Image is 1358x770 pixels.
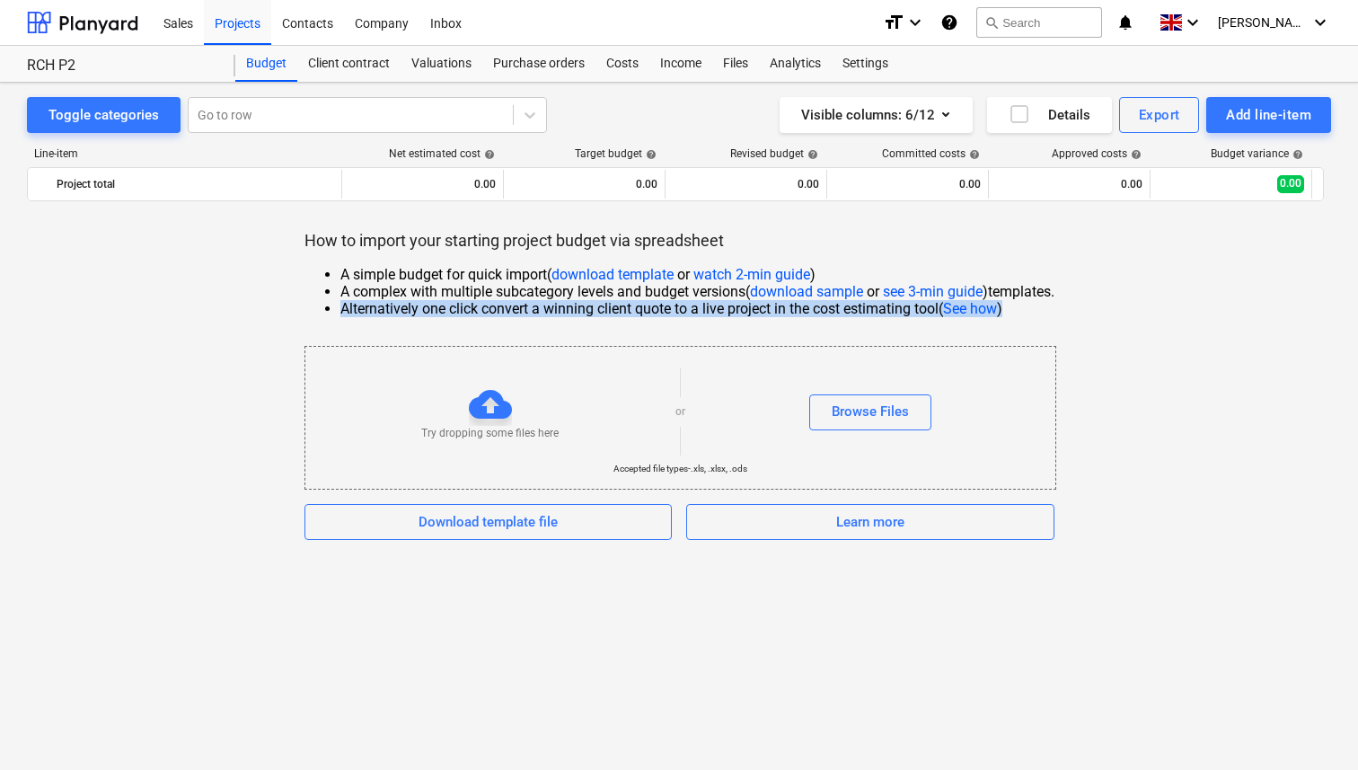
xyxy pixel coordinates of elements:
div: Project total [57,170,334,199]
p: Try dropping some files here [421,426,559,441]
div: Browse Files [832,400,909,423]
li: A simple budget for quick import ( or ) [340,266,1054,283]
button: Export [1119,97,1200,133]
a: download template [551,266,674,283]
div: 0.00 [673,170,819,199]
div: Export [1139,103,1180,127]
a: Analytics [759,46,832,82]
a: Income [649,46,712,82]
div: 0.00 [349,170,496,199]
a: Settings [832,46,899,82]
div: Try dropping some files hereorBrowse FilesAccepted file types-.xls, .xlsx, .ods [304,346,1056,490]
div: RCH P2 [27,57,214,75]
div: Budget variance [1211,147,1303,160]
button: Details [987,97,1112,133]
div: Learn more [836,510,904,534]
a: see 3-min guide [883,283,983,300]
span: help [804,149,818,160]
p: How to import your starting project budget via spreadsheet [304,230,1054,252]
span: 0.00 [1277,175,1304,192]
i: notifications [1116,12,1134,33]
i: keyboard_arrow_down [1182,12,1204,33]
button: Download template file [304,504,673,540]
div: Details [1009,103,1090,127]
div: Line-item [27,147,341,160]
div: Revised budget [730,147,818,160]
i: format_size [883,12,904,33]
i: Knowledge base [940,12,958,33]
li: Alternatively one click convert a winning client quote to a live project in the cost estimating t... [340,300,1054,317]
button: Add line-item [1206,97,1331,133]
a: Client contract [297,46,401,82]
button: Visible columns:6/12 [780,97,973,133]
span: [PERSON_NAME] [1218,15,1308,30]
li: A complex with multiple subcategory levels and budget versions ( or ) templates. [340,283,1054,300]
span: search [984,15,999,30]
a: Budget [235,46,297,82]
a: watch 2-min guide [693,266,810,283]
a: Purchase orders [482,46,595,82]
div: Approved costs [1052,147,1142,160]
p: Accepted file types - .xls, .xlsx, .ods [613,463,747,474]
div: Net estimated cost [389,147,495,160]
button: Toggle categories [27,97,181,133]
div: 0.00 [996,170,1142,199]
span: help [966,149,980,160]
div: Committed costs [882,147,980,160]
i: keyboard_arrow_down [904,12,926,33]
a: download sample [750,283,863,300]
a: Costs [595,46,649,82]
div: Add line-item [1226,103,1311,127]
button: Learn more [686,504,1054,540]
a: See how [943,300,997,317]
p: or [675,404,685,420]
button: Browse Files [809,394,931,430]
i: keyboard_arrow_down [1309,12,1331,33]
a: Files [712,46,759,82]
span: help [1289,149,1303,160]
div: Visible columns : 6/12 [801,103,951,127]
div: 0.00 [511,170,657,199]
a: Valuations [401,46,482,82]
span: help [481,149,495,160]
button: Search [976,7,1102,38]
div: Toggle categories [48,103,159,127]
div: Download template file [419,510,558,534]
div: Target budget [575,147,657,160]
span: help [1127,149,1142,160]
div: 0.00 [834,170,981,199]
span: help [642,149,657,160]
